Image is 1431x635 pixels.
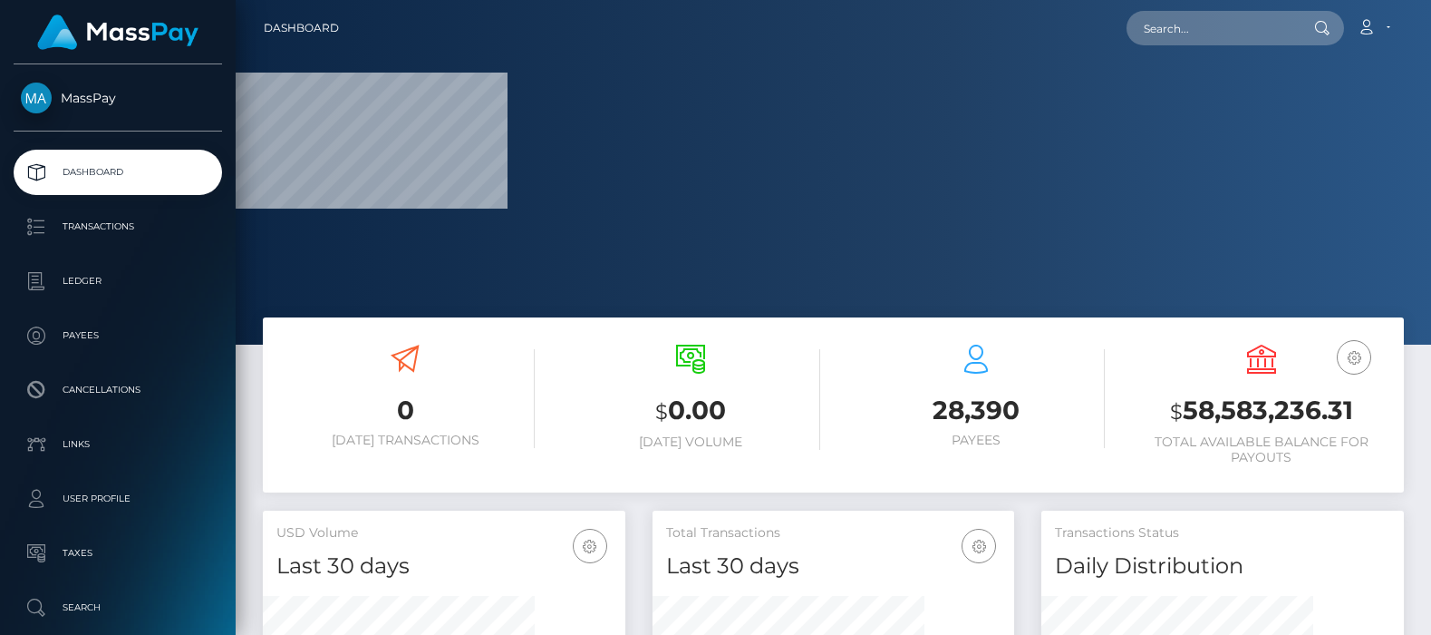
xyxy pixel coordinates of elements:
p: Transactions [21,213,215,240]
a: Ledger [14,259,222,304]
a: Taxes [14,531,222,576]
h3: 28,390 [847,393,1106,428]
p: Links [21,431,215,458]
h6: Total Available Balance for Payouts [1132,435,1390,465]
a: Search [14,585,222,630]
a: Cancellations [14,367,222,413]
p: Ledger [21,268,215,295]
h5: Transactions Status [1055,524,1390,542]
h4: Last 30 days [276,551,612,582]
h4: Daily Distribution [1055,551,1390,582]
h3: 0 [276,393,535,428]
h3: 0.00 [562,393,820,430]
a: User Profile [14,476,222,522]
img: MassPay Logo [37,15,198,50]
h6: Payees [847,433,1106,448]
small: $ [655,399,668,425]
p: Dashboard [21,159,215,186]
p: Taxes [21,540,215,567]
span: MassPay [14,90,222,106]
p: Search [21,594,215,621]
a: Links [14,422,222,467]
h5: USD Volume [276,524,612,542]
h6: [DATE] Transactions [276,433,535,448]
p: Cancellations [21,376,215,404]
h5: Total Transactions [666,524,1001,542]
p: User Profile [21,485,215,513]
small: $ [1170,399,1183,425]
h4: Last 30 days [666,551,1001,582]
p: Payees [21,322,215,349]
a: Dashboard [14,150,222,195]
h6: [DATE] Volume [562,435,820,450]
a: Payees [14,313,222,358]
h3: 58,583,236.31 [1132,393,1390,430]
input: Search... [1126,11,1297,45]
img: MassPay [21,83,52,113]
a: Dashboard [264,9,339,47]
a: Transactions [14,204,222,249]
